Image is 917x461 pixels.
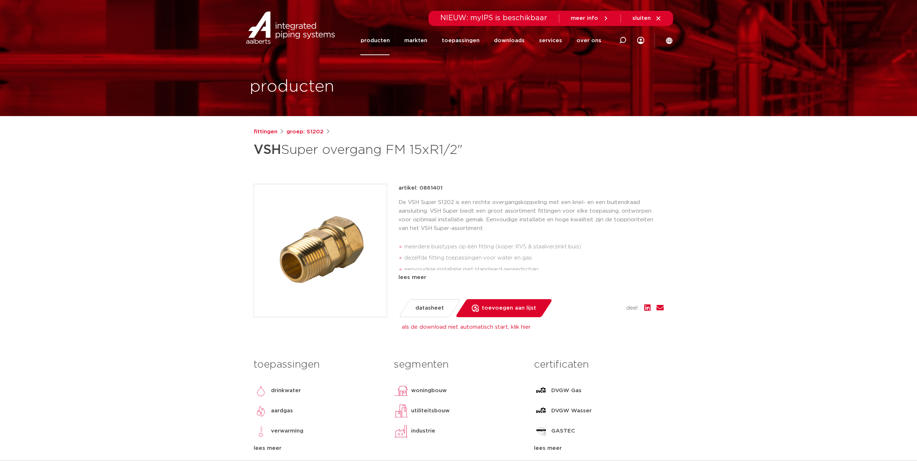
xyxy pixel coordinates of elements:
[254,139,524,161] h1: Super overgang FM 15xR1/2"
[632,15,662,22] a: sluiten
[401,324,530,330] a: als de download niet automatisch start, klik hier
[394,358,523,372] h3: segmenten
[254,184,387,317] img: Product Image for VSH Super overgang FM 15xR1/2"
[394,404,408,418] img: utiliteitsbouw
[399,273,664,282] div: lees meer
[271,427,303,435] p: verwarming
[254,384,268,398] img: drinkwater
[360,26,389,55] a: producten
[551,407,592,415] p: DVGW Wasser
[254,424,268,438] img: verwarming
[254,404,268,418] img: aardgas
[404,241,664,253] li: meerdere buistypes op één fitting (koper, RVS & staalverzinkt buis)
[576,26,601,55] a: over ons
[632,15,651,21] span: sluiten
[551,427,575,435] p: GASTEC
[398,299,460,317] a: datasheet
[411,427,435,435] p: industrie
[399,184,442,192] p: artikel: 0861401
[271,407,293,415] p: aardgas
[415,302,444,314] span: datasheet
[494,26,524,55] a: downloads
[637,26,644,55] div: my IPS
[571,15,598,21] span: meer info
[539,26,562,55] a: services
[360,26,601,55] nav: Menu
[254,128,277,136] a: fittingen
[254,143,281,156] strong: VSH
[399,198,664,233] p: De VSH Super S1202 is een rechte overgangskoppeling met een knel- en een buitendraad aansluiting....
[404,26,427,55] a: markten
[441,26,479,55] a: toepassingen
[394,424,408,438] img: industrie
[440,14,547,22] span: NIEUW: myIPS is beschikbaar
[571,15,609,22] a: meer info
[626,304,638,312] span: deel:
[254,444,383,453] div: lees meer
[404,264,664,275] li: eenvoudige installatie met standaard gereedschap
[534,384,548,398] img: DVGW Gas
[482,302,536,314] span: toevoegen aan lijst
[534,358,663,372] h3: certificaten
[271,386,301,395] p: drinkwater
[534,424,548,438] img: GASTEC
[534,444,663,453] div: lees meer
[404,252,664,264] li: dezelfde fitting toepassingen voor water en gas
[551,386,582,395] p: DVGW Gas
[394,384,408,398] img: woningbouw
[286,128,324,136] a: groep: S1202
[254,358,383,372] h3: toepassingen
[411,386,447,395] p: woningbouw
[534,404,548,418] img: DVGW Wasser
[250,75,334,98] h1: producten
[411,407,450,415] p: utiliteitsbouw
